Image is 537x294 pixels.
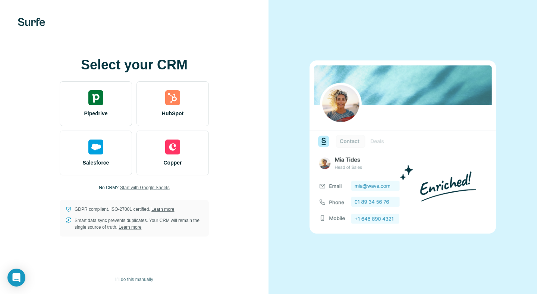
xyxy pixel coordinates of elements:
[60,57,209,72] h1: Select your CRM
[151,207,174,212] a: Learn more
[75,217,203,231] p: Smart data sync prevents duplicates. Your CRM will remain the single source of truth.
[7,269,25,287] div: Open Intercom Messenger
[110,274,158,285] button: I’ll do this manually
[165,140,180,154] img: copper's logo
[88,90,103,105] img: pipedrive's logo
[164,159,182,166] span: Copper
[165,90,180,105] img: hubspot's logo
[75,206,174,213] p: GDPR compliant. ISO-27001 certified.
[119,225,141,230] a: Learn more
[18,18,45,26] img: Surfe's logo
[162,110,183,117] span: HubSpot
[115,276,153,283] span: I’ll do this manually
[88,140,103,154] img: salesforce's logo
[84,110,107,117] span: Pipedrive
[310,60,496,233] img: none image
[120,184,170,191] button: Start with Google Sheets
[99,184,119,191] p: No CRM?
[83,159,109,166] span: Salesforce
